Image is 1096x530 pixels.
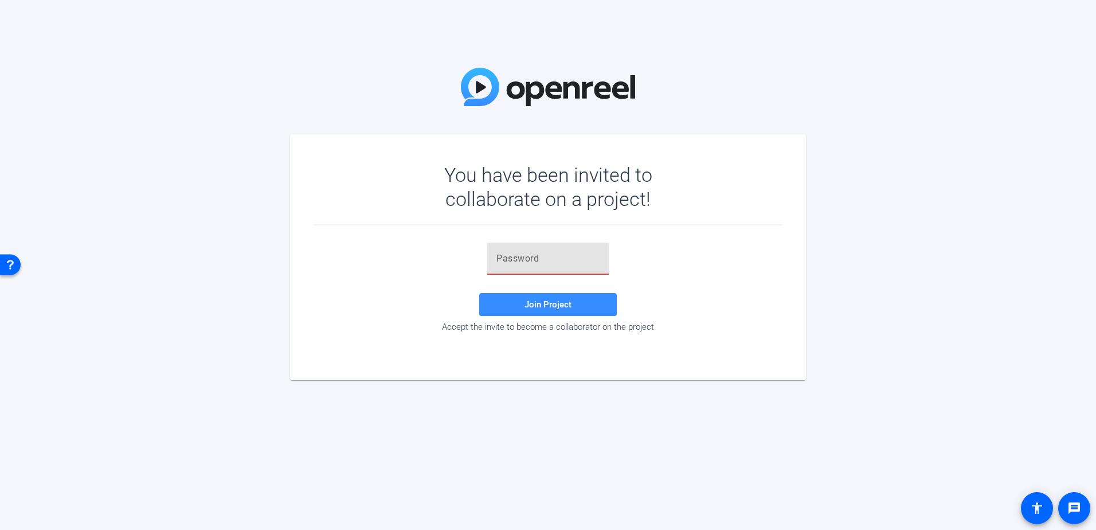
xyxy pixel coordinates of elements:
[1030,501,1044,515] mat-icon: accessibility
[411,163,686,211] div: You have been invited to collaborate on a project!
[1067,501,1081,515] mat-icon: message
[524,299,572,310] span: Join Project
[313,322,783,332] div: Accept the invite to become a collaborator on the project
[461,68,635,106] img: OpenReel Logo
[496,252,600,266] input: Password
[479,293,617,316] button: Join Project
